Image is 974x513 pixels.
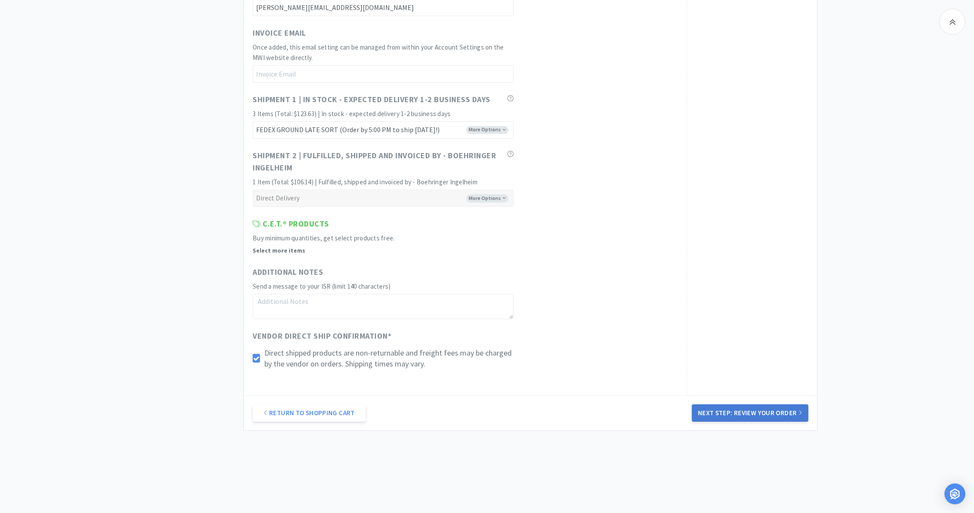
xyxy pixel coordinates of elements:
span: Invoice Email [253,27,306,40]
span: C.E.T.® Products [253,218,329,230]
span: Additional Notes [253,266,323,279]
span: Buy minimum quantities, get select products free. [253,234,394,242]
div: Open Intercom Messenger [944,483,965,504]
span: 1 Item (Total: $106.14) | Fulfilled, shipped and invoiced by - Boehringer Ingelheim [253,178,477,186]
span: Vendor Direct Ship Confirmation * [253,330,391,343]
span: Shipment 1 | In stock - expected delivery 1-2 business days [253,93,490,106]
span: 3 Items (Total: $123.63) | In stock - expected delivery 1-2 business days [253,110,450,118]
span: Send a message to your ISR (limit 140 characters) [253,282,390,290]
input: Invoice Email [253,65,514,83]
strong: Select more items [253,247,305,254]
a: Return to Shopping Cart [253,404,366,422]
button: Next Step: Review Your Order [692,404,808,422]
p: Direct shipped products are non-returnable and freight fees may be charged by the vendor on order... [264,347,514,369]
span: Once added, this email setting can be managed from within your Account Settings on the MWI websit... [253,43,504,62]
span: Shipment 2 | Fulfilled, shipped and invoiced by - Boehringer Ingelheim [253,150,507,175]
